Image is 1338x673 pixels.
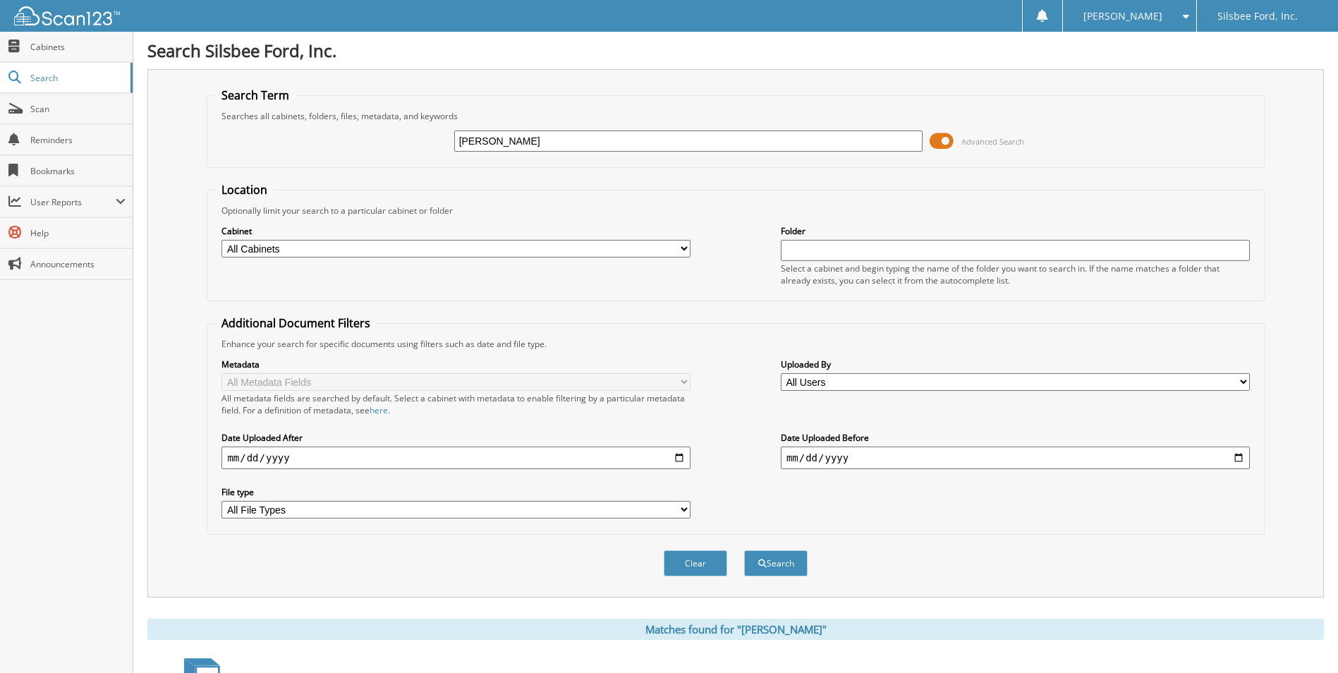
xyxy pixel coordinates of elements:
div: Matches found for "[PERSON_NAME]" [147,619,1324,640]
div: Searches all cabinets, folders, files, metadata, and keywords [214,110,1256,122]
img: scan123-logo-white.svg [14,6,120,25]
legend: Location [214,182,274,198]
div: Optionally limit your search to a particular cabinet or folder [214,205,1256,217]
legend: Search Term [214,87,296,103]
label: Uploaded By [781,358,1250,370]
input: start [221,447,691,469]
span: Bookmarks [30,165,126,177]
span: Announcements [30,258,126,270]
label: Date Uploaded Before [781,432,1250,444]
button: Clear [664,550,727,576]
a: here [370,404,388,416]
div: Select a cabinet and begin typing the name of the folder you want to search in. If the name match... [781,262,1250,286]
h1: Search Silsbee Ford, Inc. [147,39,1324,62]
span: Reminders [30,134,126,146]
label: Date Uploaded After [221,432,691,444]
label: Metadata [221,358,691,370]
label: File type [221,486,691,498]
legend: Additional Document Filters [214,315,377,331]
label: Cabinet [221,225,691,237]
span: User Reports [30,196,116,208]
input: end [781,447,1250,469]
span: Search [30,72,123,84]
span: Silsbee Ford, Inc. [1217,12,1298,20]
div: Enhance your search for specific documents using filters such as date and file type. [214,338,1256,350]
span: Cabinets [30,41,126,53]
span: Scan [30,103,126,115]
label: Folder [781,225,1250,237]
span: Help [30,227,126,239]
div: All metadata fields are searched by default. Select a cabinet with metadata to enable filtering b... [221,392,691,416]
span: [PERSON_NAME] [1083,12,1162,20]
button: Search [744,550,808,576]
span: Advanced Search [961,136,1024,147]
